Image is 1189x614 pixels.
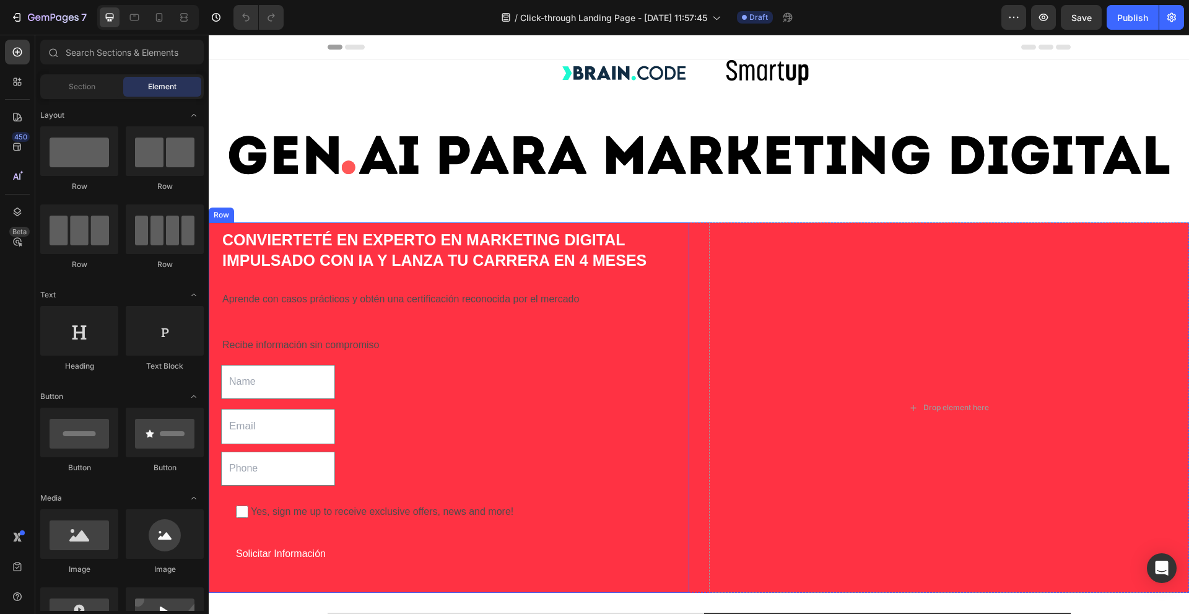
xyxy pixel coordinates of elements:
span: Layout [40,110,64,121]
span: Toggle open [184,285,204,305]
div: Undo/Redo [233,5,284,30]
div: Heading [40,361,118,372]
div: Row [126,259,204,270]
div: Text Block [126,361,204,372]
span: Section [69,81,95,92]
span: Button [40,391,63,402]
span: / [515,11,518,24]
div: Row [126,181,204,192]
iframe: Design area [209,35,1189,614]
span: Media [40,493,62,504]
span: Draft [749,12,768,23]
div: Publish [1117,11,1148,24]
span: Toggle open [184,387,204,406]
p: 7 [81,10,87,25]
span: Click-through Landing Page - [DATE] 11:57:45 [520,11,707,24]
div: 450 [12,132,30,142]
button: Save [1061,5,1102,30]
span: Toggle open [184,488,204,508]
div: Open Intercom Messenger [1147,553,1177,583]
div: Button [126,462,204,473]
span: Save [1071,12,1092,23]
span: Text [40,289,56,300]
div: Row [40,259,118,270]
span: Element [148,81,176,92]
div: Button [40,462,118,473]
div: Drop element here [715,368,780,378]
button: Publish [1107,5,1159,30]
div: Beta [9,227,30,237]
input: Search Sections & Elements [40,40,204,64]
div: Image [40,564,118,575]
span: Toggle open [184,105,204,125]
div: Image [126,564,204,575]
div: Row [40,181,118,192]
button: 7 [5,5,92,30]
